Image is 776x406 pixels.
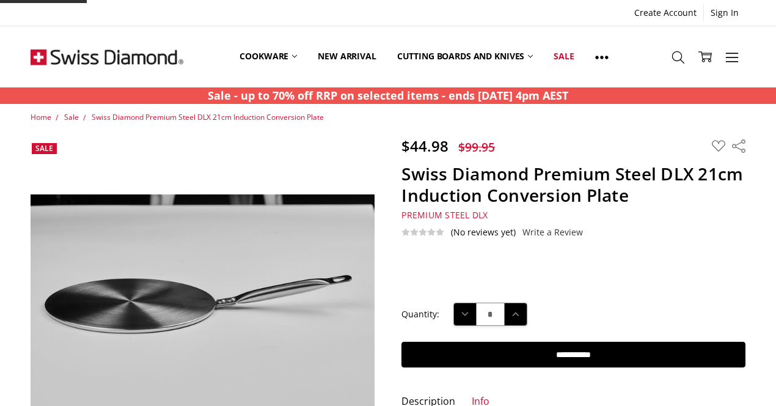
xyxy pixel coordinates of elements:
span: Sale [35,143,53,153]
a: Sale [543,29,584,84]
span: $44.98 [401,136,448,156]
a: Create Account [628,4,703,21]
a: New arrival [307,29,386,84]
a: Sale [64,112,79,122]
a: Home [31,112,51,122]
span: Premium Steel DLX [401,209,488,221]
a: Cutting boards and knives [387,29,544,84]
a: Write a Review [522,227,583,237]
span: $99.95 [458,139,495,155]
a: Cookware [229,29,307,84]
img: Free Shipping On Every Order [31,26,183,87]
a: Show All [585,29,619,84]
a: Swiss Diamond Premium Steel DLX 21cm Induction Conversion Plate [92,112,324,122]
strong: Sale - up to 70% off RRP on selected items - ends [DATE] 4pm AEST [208,88,568,103]
label: Quantity: [401,308,439,321]
h1: Swiss Diamond Premium Steel DLX 21cm Induction Conversion Plate [401,163,745,206]
a: Sign In [704,4,745,21]
span: (No reviews yet) [451,227,516,237]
